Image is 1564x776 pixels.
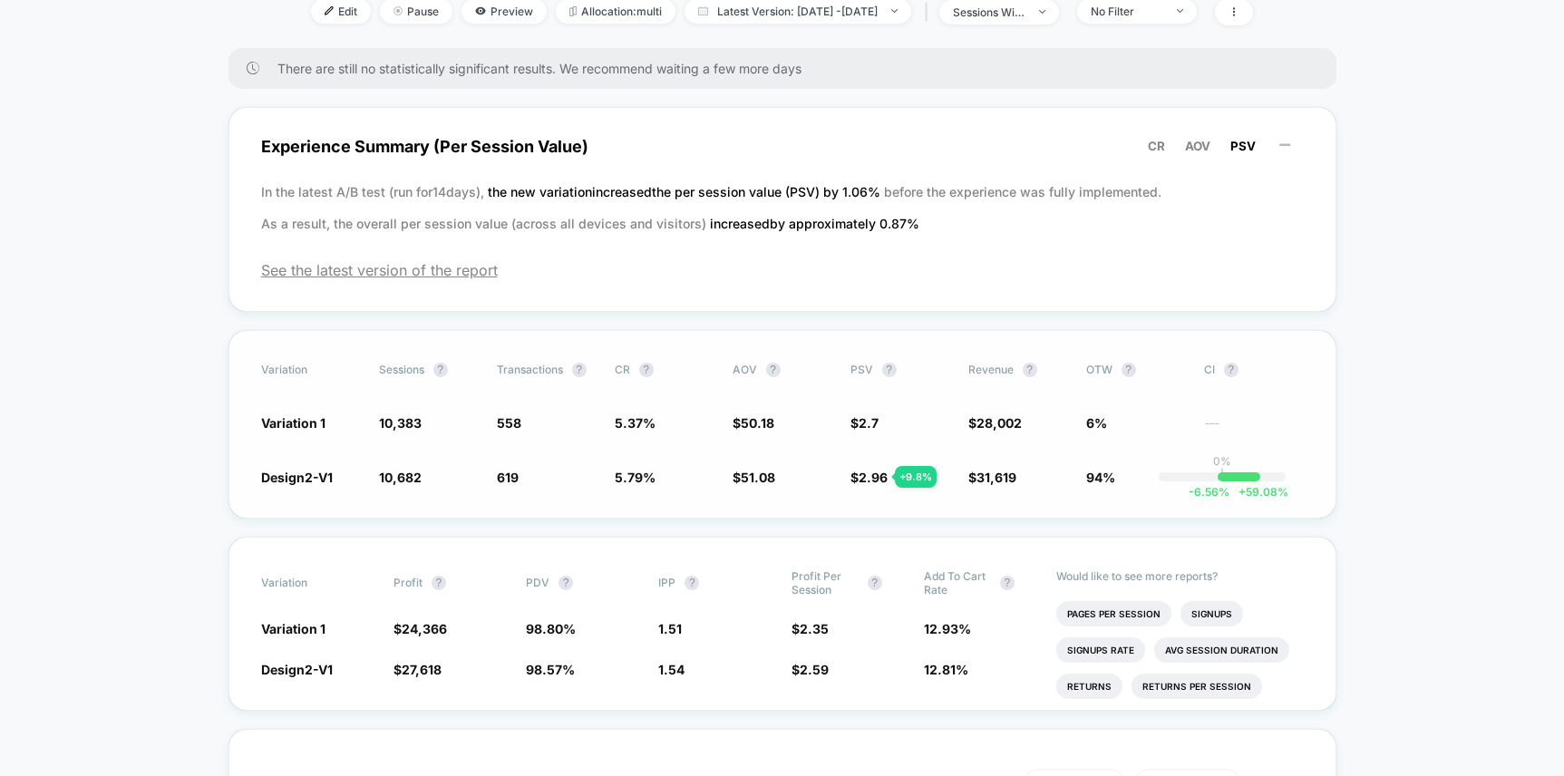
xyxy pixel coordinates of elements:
[658,662,685,677] span: 1.54
[261,662,333,677] span: Design2-V1
[968,363,1014,376] span: Revenue
[379,363,424,376] span: Sessions
[393,576,423,589] span: Profit
[1220,468,1224,481] p: |
[559,576,573,590] button: ?
[379,470,422,485] span: 10,682
[261,363,361,377] span: Variation
[953,5,1025,19] div: sessions with impression
[1185,139,1210,153] span: AOV
[526,621,576,636] span: 98.80 %
[733,363,757,376] span: AOV
[261,126,1304,167] span: Experience Summary (Per Session Value)
[379,415,422,431] span: 10,383
[766,363,781,377] button: ?
[924,662,968,677] span: 12.81 %
[569,6,577,16] img: rebalance
[850,415,879,431] span: $
[261,569,361,597] span: Variation
[1154,637,1289,663] li: Avg Session Duration
[868,576,882,590] button: ?
[968,470,1016,485] span: $
[658,621,682,636] span: 1.51
[1056,601,1171,626] li: Pages Per Session
[1086,470,1115,485] span: 94%
[658,576,675,589] span: IPP
[497,363,563,376] span: Transactions
[432,576,446,590] button: ?
[882,363,897,377] button: ?
[1023,363,1037,377] button: ?
[850,470,888,485] span: $
[1132,674,1262,699] li: Returns Per Session
[1177,9,1183,13] img: end
[895,466,937,488] div: + 9.8 %
[402,621,447,636] span: 24,366
[1091,5,1163,18] div: No Filter
[402,662,442,677] span: 27,618
[497,470,519,485] span: 619
[792,621,829,636] span: $
[1086,363,1186,377] span: OTW
[1229,485,1288,499] span: 59.08 %
[1056,674,1122,699] li: Returns
[1239,485,1246,499] span: +
[261,415,325,431] span: Variation 1
[891,9,898,13] img: end
[615,415,656,431] span: 5.37 %
[615,470,656,485] span: 5.79 %
[1122,363,1136,377] button: ?
[1148,139,1165,153] span: CR
[393,662,442,677] span: $
[698,6,708,15] img: calendar
[497,415,521,431] span: 558
[261,261,1304,279] span: See the latest version of the report
[1056,569,1304,583] p: Would like to see more reports?
[1225,138,1261,154] button: PSV
[733,415,774,431] span: $
[1056,637,1145,663] li: Signups Rate
[733,470,775,485] span: $
[1180,601,1243,626] li: Signups
[792,662,829,677] span: $
[393,621,447,636] span: $
[325,6,334,15] img: edit
[1142,138,1171,154] button: CR
[924,569,991,597] span: Add To Cart Rate
[1189,485,1229,499] span: -6.56 %
[741,470,775,485] span: 51.08
[1204,418,1304,432] span: ---
[924,621,971,636] span: 12.93 %
[976,415,1022,431] span: 28,002
[685,576,699,590] button: ?
[1224,363,1239,377] button: ?
[800,621,829,636] span: 2.35
[261,176,1304,239] p: In the latest A/B test (run for 14 days), before the experience was fully implemented. As a resul...
[976,470,1016,485] span: 31,619
[1039,10,1045,14] img: end
[615,363,630,376] span: CR
[488,184,884,199] span: the new variation increased the per session value (PSV) by 1.06 %
[1180,138,1216,154] button: AOV
[741,415,774,431] span: 50.18
[1213,454,1231,468] p: 0%
[261,470,333,485] span: Design2-V1
[261,621,325,636] span: Variation 1
[710,216,919,231] span: increased by approximately 0.87 %
[859,415,879,431] span: 2.7
[792,569,859,597] span: Profit Per Session
[526,576,549,589] span: PDV
[968,415,1022,431] span: $
[1204,363,1304,377] span: CI
[277,61,1300,76] span: There are still no statistically significant results. We recommend waiting a few more days
[1000,576,1015,590] button: ?
[526,662,575,677] span: 98.57 %
[1230,139,1256,153] span: PSV
[859,470,888,485] span: 2.96
[572,363,587,377] button: ?
[433,363,448,377] button: ?
[850,363,873,376] span: PSV
[639,363,654,377] button: ?
[800,662,829,677] span: 2.59
[1086,415,1107,431] span: 6%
